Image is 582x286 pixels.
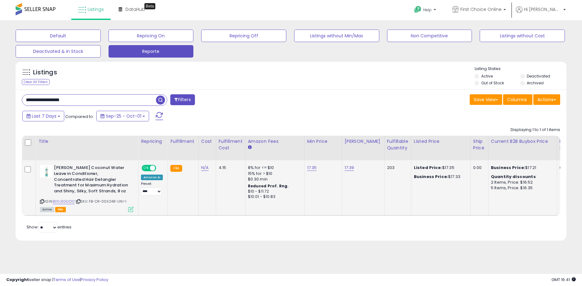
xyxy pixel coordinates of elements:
b: Quantity discounts [491,174,536,180]
div: Title [38,138,136,145]
button: Non Competitive [387,30,472,42]
button: Last 7 Days [22,111,64,121]
span: Compared to: [65,114,94,120]
span: | SKU: FB-CR-003248-UNI-1 [75,199,126,204]
div: 0.00 [473,165,483,171]
button: Default [16,30,101,42]
span: Help [423,7,432,12]
a: Hi [PERSON_NAME] [516,6,566,20]
span: Sep-25 - Oct-01 [106,113,141,119]
span: All listings currently available for purchase on Amazon [40,207,54,212]
a: 17.35 [307,165,317,171]
div: [PERSON_NAME] [345,138,382,145]
b: Business Price: [414,174,448,180]
span: FBA [55,207,66,212]
div: Clear All Filters [22,79,50,85]
div: Current B2B Buybox Price [491,138,554,145]
div: $10 - $11.72 [248,189,300,194]
div: Fulfillment [170,138,196,145]
div: Min Price [307,138,339,145]
a: 17.39 [345,165,354,171]
b: Reduced Prof. Rng. [248,183,289,189]
button: Listings without Min/Max [294,30,379,42]
div: Amazon Fees [248,138,302,145]
button: Listings without Cost [480,30,565,42]
a: B00JEGIUOO [53,199,75,204]
div: 5 Items, Price: $16.35 [491,185,552,191]
div: $10.01 - $10.83 [248,194,300,199]
span: Hi [PERSON_NAME] [524,6,561,12]
a: Help [409,1,442,20]
a: Terms of Use [53,277,80,283]
label: Deactivated [527,73,550,79]
div: $17.21 [491,165,552,171]
small: FBA [170,165,182,172]
div: Cost [201,138,213,145]
h5: Listings [33,68,57,77]
label: Archived [527,80,544,86]
a: N/A [201,165,209,171]
span: ON [142,166,150,171]
label: Out of Stock [481,80,504,86]
div: Displaying 1 to 1 of 1 items [511,127,560,133]
div: $17.33 [414,174,466,180]
div: seller snap | | [6,277,108,283]
div: 15% for > $10 [248,171,300,176]
div: $0.30 min [248,176,300,182]
div: 0% [560,165,580,171]
span: Columns [507,96,527,103]
img: 31yyzV9AZZL._SL40_.jpg [40,165,52,177]
div: Amazon AI [141,175,163,180]
span: Listings [88,6,104,12]
button: Repricing On [109,30,194,42]
div: Preset: [141,182,163,196]
span: 2025-10-9 16:41 GMT [551,277,576,283]
a: Privacy Policy [81,277,108,283]
b: Business Price: [491,165,525,171]
button: Deactivated & In Stock [16,45,101,58]
div: Tooltip anchor [144,3,155,9]
small: Amazon Fees. [248,145,252,150]
strong: Copyright [6,277,29,283]
div: Repricing [141,138,165,145]
div: Ship Price [473,138,486,151]
p: Listing States: [475,66,566,72]
button: Filters [170,94,195,105]
div: 4.15 [219,165,240,171]
div: 8% for <= $10 [248,165,300,171]
div: ASIN: [40,165,133,211]
label: Active [481,73,493,79]
div: Listed Price [414,138,468,145]
button: Repricing Off [201,30,286,42]
b: Listed Price: [414,165,442,171]
div: $17.35 [414,165,466,171]
div: Fulfillable Quantity [387,138,409,151]
div: 2 Items, Price: $16.52 [491,180,552,185]
i: Get Help [414,6,422,13]
b: [PERSON_NAME] Coconut Water Leave in Conditioner, Concentrated Hair Detangler Treatment for Maxim... [54,165,130,195]
button: Reporte [109,45,194,58]
span: OFF [155,166,165,171]
button: Sep-25 - Oct-01 [96,111,149,121]
span: Show: entries [27,224,71,230]
button: Columns [503,94,532,105]
div: 203 [387,165,406,171]
button: Actions [533,94,560,105]
span: DataHub [125,6,145,12]
button: Save View [470,94,502,105]
span: Last 7 Days [32,113,56,119]
div: Fulfillment Cost [219,138,243,151]
span: First Choice Online [460,6,502,12]
div: : [491,174,552,180]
